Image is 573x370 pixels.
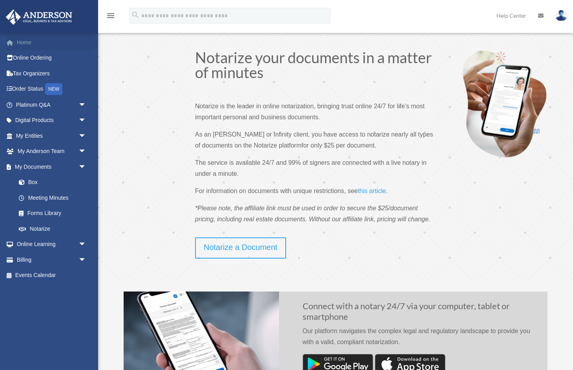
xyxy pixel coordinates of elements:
span: arrow_drop_down [78,159,94,175]
span: Notarize is the leader in online notarization, bringing trust online 24/7 for life’s most importa... [195,103,425,120]
a: My Entitiesarrow_drop_down [5,128,98,144]
h2: Connect with a notary 24/7 via your computer, tablet or smartphone [303,301,536,326]
span: arrow_drop_down [78,237,94,253]
a: Billingarrow_drop_down [5,252,98,268]
span: *Please note, the affiliate link must be used in order to secure the $25/document pricing, includ... [195,205,430,222]
img: Notarize-hero [460,50,549,158]
a: Box [11,175,98,190]
i: menu [106,11,115,20]
a: menu [106,14,115,20]
a: Online Ordering [5,50,98,66]
h1: Notarize your documents in a matter of minutes [195,50,436,84]
span: arrow_drop_down [78,252,94,268]
a: Tax Organizers [5,66,98,81]
span: The service is available 24/7 and 99% of signers are connected with a live notary in under a minute. [195,159,427,177]
img: User Pic [555,10,567,21]
img: Anderson Advisors Platinum Portal [4,9,75,25]
span: arrow_drop_down [78,128,94,144]
a: Meeting Minutes [11,190,98,206]
a: Notarize [11,221,94,237]
a: Platinum Q&Aarrow_drop_down [5,97,98,113]
a: Events Calendar [5,268,98,283]
a: My Documentsarrow_drop_down [5,159,98,175]
a: My Anderson Teamarrow_drop_down [5,144,98,159]
span: arrow_drop_down [78,97,94,113]
a: Home [5,35,98,50]
a: Order StatusNEW [5,81,98,97]
span: arrow_drop_down [78,144,94,160]
span: this article [358,188,386,194]
p: Our platform navigates the complex legal and regulatory landscape to provide you with a valid, co... [303,326,536,354]
a: Notarize a Document [195,237,286,259]
a: Forms Library [11,206,98,221]
a: Online Learningarrow_drop_down [5,237,98,252]
span: for only $25 per document. [301,142,376,149]
span: For information on documents with unique restrictions, see [195,188,358,194]
span: arrow_drop_down [78,113,94,129]
a: this article [358,188,386,198]
span: As an [PERSON_NAME] or Infinity client, you have access to notarize nearly all types of documents... [195,131,433,149]
a: Digital Productsarrow_drop_down [5,113,98,128]
i: search [131,11,140,19]
div: NEW [45,83,62,95]
span: . [386,188,387,194]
